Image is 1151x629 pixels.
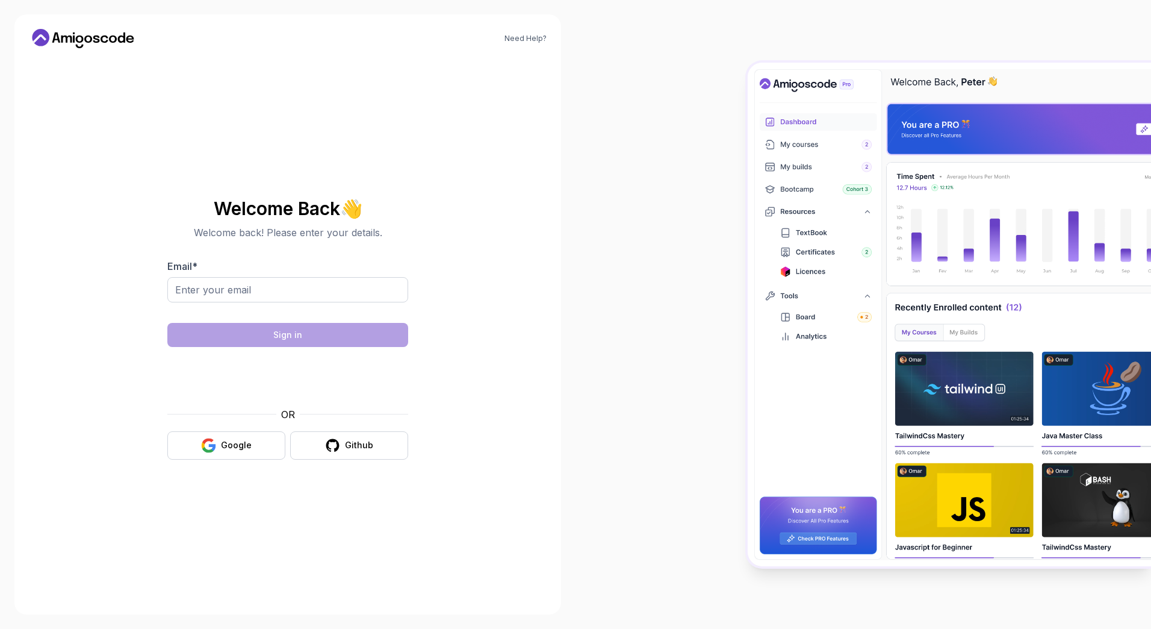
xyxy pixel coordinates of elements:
[167,260,197,272] label: Email *
[221,439,252,451] div: Google
[273,329,302,341] div: Sign in
[167,277,408,302] input: Enter your email
[197,354,379,400] iframe: Widget som innehåller kryssruta för hCaptcha säkerhetsutmaning
[281,407,295,422] p: OR
[504,34,547,43] a: Need Help?
[338,195,365,221] span: 👋
[167,225,408,240] p: Welcome back! Please enter your details.
[29,29,137,48] a: Home link
[167,431,285,460] button: Google
[345,439,373,451] div: Github
[167,323,408,347] button: Sign in
[290,431,408,460] button: Github
[748,63,1151,566] img: Amigoscode Dashboard
[167,199,408,218] h2: Welcome Back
